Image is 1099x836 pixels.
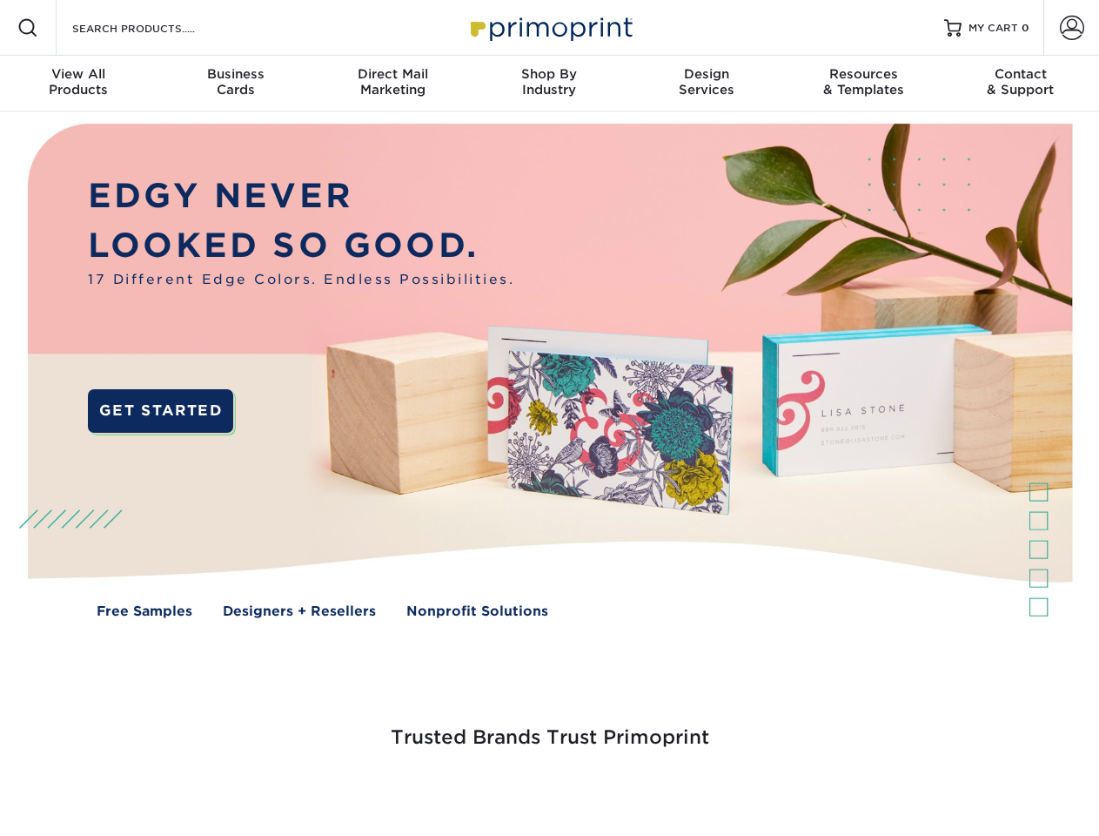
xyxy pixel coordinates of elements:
a: BusinessCards [157,56,313,111]
div: Cards [157,66,313,98]
span: 17 Different Edge Colors. Endless Possibilities. [88,270,514,290]
a: Shop ByIndustry [471,56,627,111]
span: MY CART [968,21,1018,36]
div: Industry [471,66,627,98]
img: Freeform [261,794,262,795]
a: GET STARTED [88,389,233,433]
img: Goodwill [940,794,941,795]
div: & Templates [785,66,942,98]
h3: Trusted Brands Trust Primoprint [41,684,1059,770]
a: Resources& Templates [785,56,942,111]
a: Nonprofit Solutions [406,602,548,622]
span: Direct Mail [314,66,471,82]
img: Smoothie King [126,794,127,795]
a: Direct MailMarketing [314,56,471,111]
span: Contact [942,66,1099,82]
div: Marketing [314,66,471,98]
p: LOOKED SO GOOD. [88,221,514,271]
a: Designers + Resellers [223,602,376,622]
span: 0 [1022,22,1029,34]
img: Mini [609,794,610,795]
span: Shop By [471,66,627,82]
img: Primoprint [463,9,637,46]
span: Business [157,66,313,82]
div: Services [628,66,785,98]
img: Google [444,794,445,795]
span: Resources [785,66,942,82]
div: & Support [942,66,1099,98]
a: Contact& Support [942,56,1099,111]
p: EDGY NEVER [88,172,514,221]
span: Design [628,66,785,82]
a: DesignServices [628,56,785,111]
input: SEARCH PRODUCTS..... [70,17,240,38]
a: Free Samples [97,602,192,622]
